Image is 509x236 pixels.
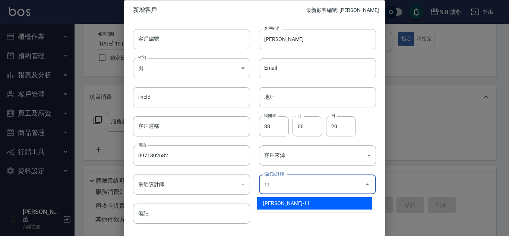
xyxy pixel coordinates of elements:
label: 月 [298,113,301,118]
label: 客戶姓名 [264,25,280,31]
p: 最新顧客編號: [PERSON_NAME] [306,6,379,14]
label: 電話 [138,142,146,148]
label: 偏好設計師 [264,171,284,177]
label: 日 [331,113,335,118]
button: Close [361,178,373,190]
span: 新增客戶 [133,6,306,13]
li: [PERSON_NAME]-11 [257,197,372,210]
label: 民國年 [264,113,276,118]
div: 男 [133,58,250,78]
label: 性別 [138,54,146,60]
